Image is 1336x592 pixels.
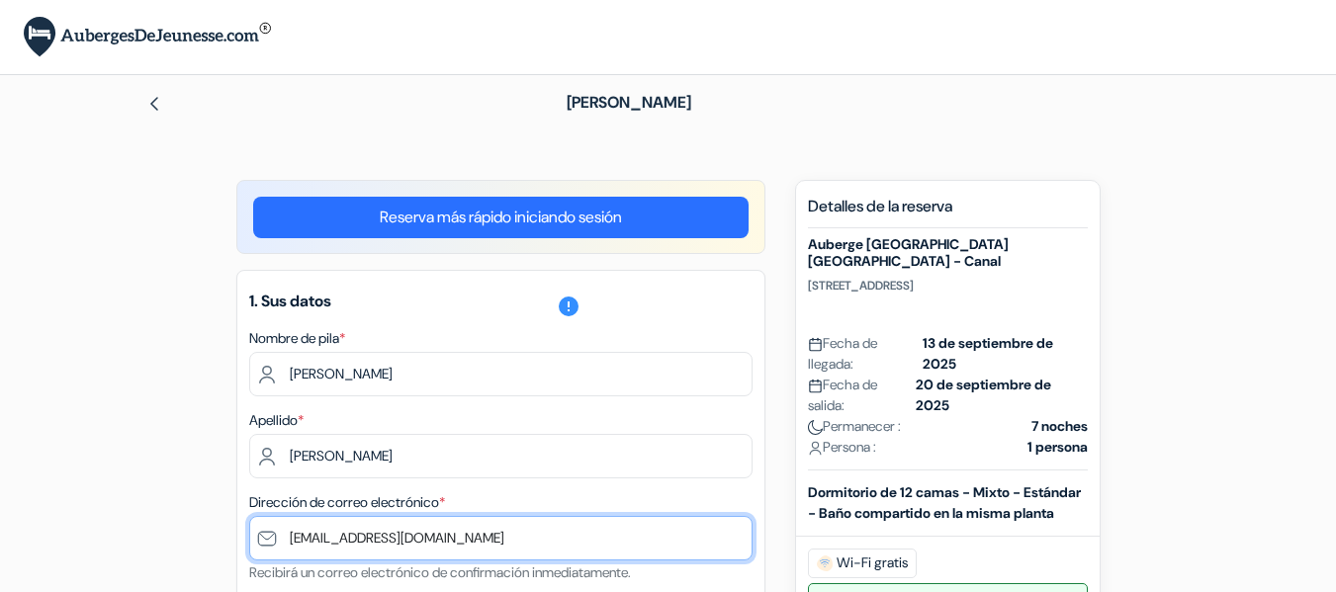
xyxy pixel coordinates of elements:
[331,295,580,318] font: esquema de error
[808,379,823,393] img: calendar.svg
[808,337,823,352] img: calendar.svg
[24,17,271,57] img: YouthHostels.com
[808,278,914,294] font: [STREET_ADDRESS]
[817,555,833,571] img: free_wifi.svg
[249,493,439,511] font: Dirección de correo electrónico
[1027,438,1088,456] font: 1 persona
[253,197,749,238] a: Reserva más rápido iniciando sesión
[1031,417,1088,435] font: 7 noches
[808,334,877,373] font: Fecha de llegada:
[249,563,631,581] font: Recibirá un correo electrónico de confirmación inmediatamente.
[823,438,876,456] font: Persona :
[808,196,952,216] font: Detalles de la reserva
[567,92,691,113] font: [PERSON_NAME]
[249,329,339,347] font: Nombre de pila
[249,291,331,311] font: 1. Sus datos
[808,235,1009,270] font: Auberge [GEOGRAPHIC_DATA] [GEOGRAPHIC_DATA] - Canal
[380,207,622,227] font: Reserva más rápido iniciando sesión
[331,291,580,311] a: esquema de error
[146,96,162,112] img: left_arrow.svg
[808,441,823,456] img: user_icon.svg
[808,420,823,435] img: moon.svg
[808,376,877,414] font: Fecha de salida:
[249,516,753,560] input: Introduzca su dirección de correo electrónico
[837,553,908,571] font: Wi-Fi gratis
[823,417,901,435] font: Permanecer :
[249,411,298,429] font: Apellido
[923,334,1053,373] font: 13 de septiembre de 2025
[249,352,753,396] input: Ingrese su nombre
[249,434,753,478] input: Introduzca el apellido
[916,376,1051,414] font: 20 de septiembre de 2025
[808,483,1081,522] font: Dormitorio de 12 camas - Mixto - Estándar - Baño compartido en la misma planta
